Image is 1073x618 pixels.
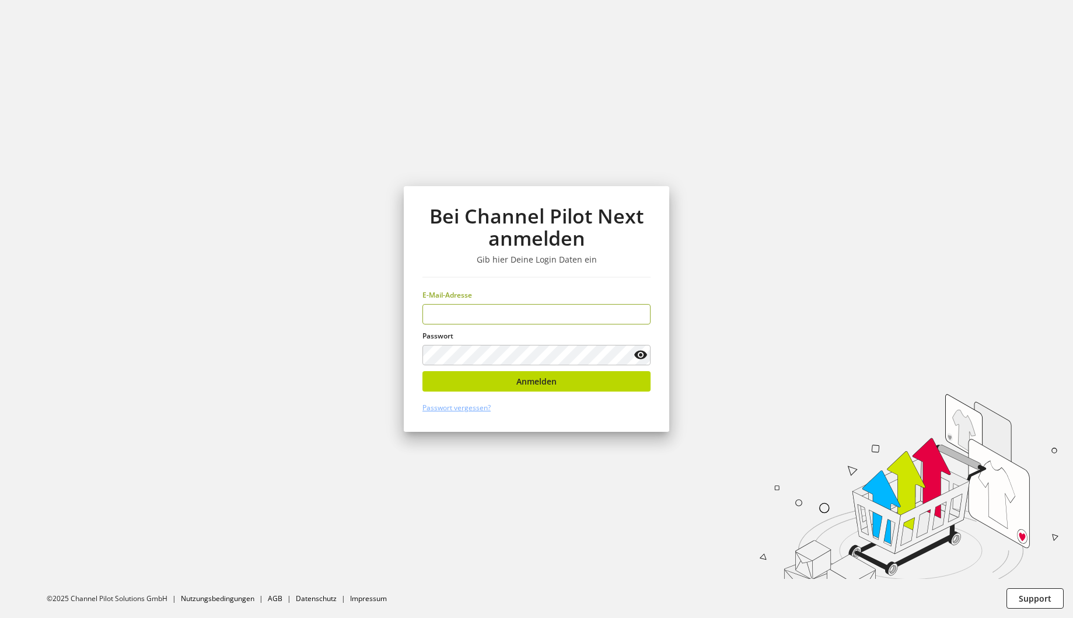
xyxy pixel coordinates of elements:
button: Anmelden [422,371,651,392]
a: Impressum [350,593,387,603]
span: Anmelden [516,375,557,387]
a: Passwort vergessen? [422,403,491,413]
a: Datenschutz [296,593,337,603]
h1: Bei Channel Pilot Next anmelden [422,205,651,250]
span: E-Mail-Adresse [422,290,472,300]
a: Nutzungsbedingungen [181,593,254,603]
h3: Gib hier Deine Login Daten ein [422,254,651,265]
li: ©2025 Channel Pilot Solutions GmbH [47,593,181,604]
span: Support [1019,592,1051,605]
a: AGB [268,593,282,603]
span: Passwort [422,331,453,341]
button: Support [1006,588,1064,609]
